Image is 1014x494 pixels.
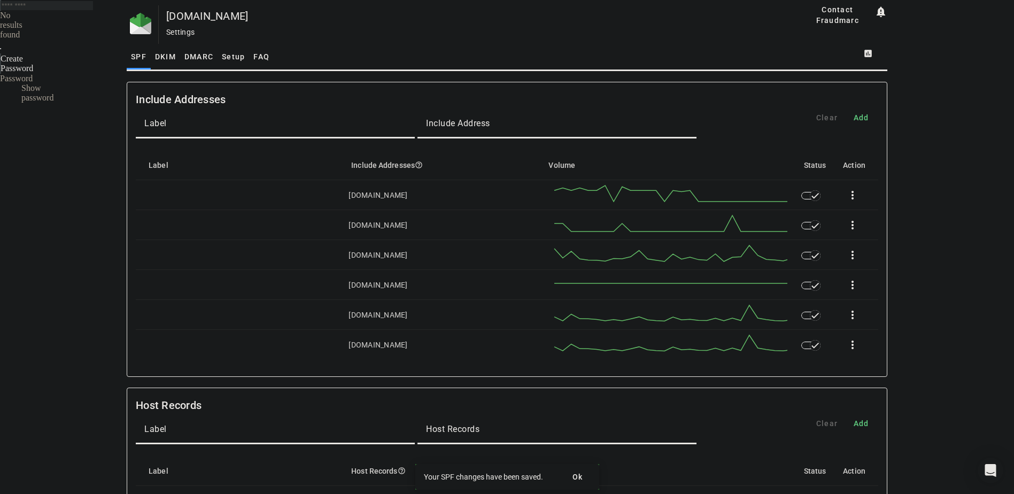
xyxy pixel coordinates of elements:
[561,467,595,487] button: Ok
[349,310,407,320] div: [DOMAIN_NAME]
[136,150,343,180] mat-header-cell: Label
[795,456,835,486] mat-header-cell: Status
[415,464,561,490] div: Your SPF changes have been saved.
[834,456,878,486] mat-header-cell: Action
[127,82,887,377] fm-list-table: Include Addresses
[349,280,407,290] div: [DOMAIN_NAME]
[349,339,407,350] div: [DOMAIN_NAME]
[426,118,490,128] mat-label: Include Address
[180,44,218,70] a: DMARC
[349,190,407,200] div: [DOMAIN_NAME]
[801,5,874,25] button: Contact Fraudmarc
[854,418,869,429] span: Add
[136,456,343,486] mat-header-cell: Label
[540,150,795,180] mat-header-cell: Volume
[854,112,869,123] span: Add
[155,53,176,60] span: DKIM
[343,456,540,486] mat-header-cell: Host Records
[844,414,878,433] button: Add
[127,44,151,70] a: SPF
[130,13,151,34] img: Fraudmarc Logo
[184,53,213,60] span: DMARC
[166,11,766,21] div: [DOMAIN_NAME]
[426,424,479,434] mat-label: Host Records
[844,108,878,127] button: Add
[222,53,245,60] span: Setup
[349,250,407,260] div: [DOMAIN_NAME]
[795,150,835,180] mat-header-cell: Status
[218,44,249,70] a: Setup
[136,91,226,108] mat-card-title: Include Addresses
[834,150,878,180] mat-header-cell: Action
[144,424,167,434] mat-label: Label
[874,5,887,18] mat-icon: notification_important
[166,27,766,37] div: Settings
[398,467,406,475] i: help_outline
[136,397,202,414] mat-card-title: Host Records
[349,220,407,230] div: [DOMAIN_NAME]
[978,458,1003,483] div: Open Intercom Messenger
[249,44,274,70] a: FAQ
[540,456,795,486] mat-header-cell: Volume
[131,53,146,60] span: SPF
[343,150,540,180] mat-header-cell: Include Addresses
[415,161,423,169] i: help_outline
[253,53,269,60] span: FAQ
[572,473,583,481] span: Ok
[151,44,180,70] a: DKIM
[805,4,870,26] span: Contact Fraudmarc
[144,118,167,128] mat-label: Label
